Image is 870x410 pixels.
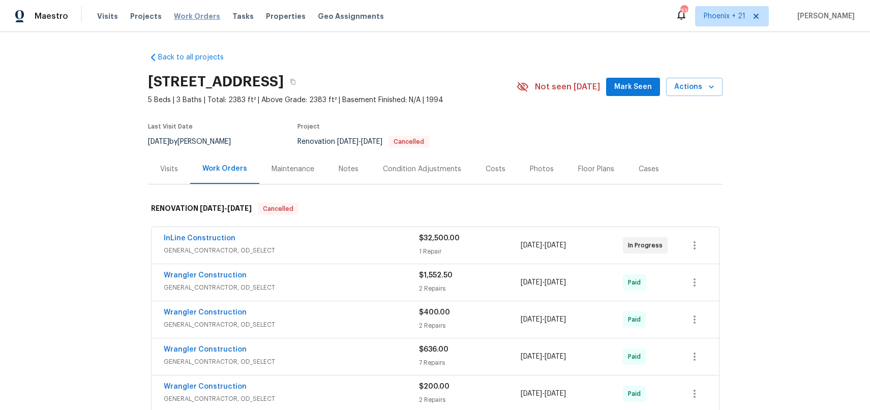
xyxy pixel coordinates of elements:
div: Costs [486,164,505,174]
span: - [521,240,566,250]
span: - [521,314,566,325]
div: Notes [339,164,358,174]
a: Back to all projects [148,52,246,62]
span: - [200,205,252,212]
span: Cancelled [259,204,297,214]
span: [DATE] [545,242,566,249]
span: Phoenix + 21 [704,11,745,21]
span: [DATE] [200,205,224,212]
a: Wrangler Construction [164,309,247,316]
div: 2 Repairs [419,321,521,331]
span: [DATE] [545,390,566,397]
span: 5 Beds | 3 Baths | Total: 2383 ft² | Above Grade: 2383 ft² | Basement Finished: N/A | 1994 [148,95,517,105]
span: GENERAL_CONTRACTOR, OD_SELECT [164,320,419,330]
div: 7 Repairs [419,358,521,368]
div: Condition Adjustments [383,164,461,174]
h2: [STREET_ADDRESS] [148,77,284,87]
span: [PERSON_NAME] [793,11,855,21]
span: [DATE] [521,316,542,323]
span: [DATE] [337,138,358,145]
span: [DATE] [521,279,542,286]
div: 2 Repairs [419,283,521,294]
span: [DATE] [545,353,566,360]
span: Paid [628,389,645,399]
button: Mark Seen [606,78,660,97]
span: Last Visit Date [148,123,193,130]
div: RENOVATION [DATE]-[DATE]Cancelled [148,193,723,225]
span: [DATE] [545,316,566,323]
span: Renovation [297,138,429,145]
div: 1 Repair [419,246,521,257]
span: Paid [628,277,645,288]
span: GENERAL_CONTRACTOR, OD_SELECT [164,245,419,256]
span: GENERAL_CONTRACTOR, OD_SELECT [164,394,419,404]
button: Copy Address [284,73,302,91]
span: GENERAL_CONTRACTOR, OD_SELECT [164,357,419,367]
div: Visits [160,164,178,174]
span: Paid [628,352,645,362]
h6: RENOVATION [151,203,252,215]
span: Not seen [DATE] [535,82,600,92]
button: Actions [666,78,723,97]
span: Project [297,123,320,130]
span: $1,552.50 [419,272,453,279]
span: $32,500.00 [419,235,460,242]
span: Geo Assignments [318,11,384,21]
span: [DATE] [361,138,382,145]
div: by [PERSON_NAME] [148,136,243,148]
div: Floor Plans [578,164,614,174]
a: Wrangler Construction [164,346,247,353]
span: $400.00 [419,309,450,316]
span: Projects [130,11,162,21]
span: - [521,277,566,288]
div: Maintenance [272,164,314,174]
span: $636.00 [419,346,448,353]
span: Maestro [35,11,68,21]
a: Wrangler Construction [164,272,247,279]
span: Cancelled [389,139,428,145]
span: Visits [97,11,118,21]
span: [DATE] [521,242,542,249]
span: [DATE] [521,390,542,397]
span: Work Orders [174,11,220,21]
span: Mark Seen [614,81,652,93]
span: - [337,138,382,145]
span: [DATE] [227,205,252,212]
span: Paid [628,314,645,325]
span: [DATE] [545,279,566,286]
span: - [521,352,566,362]
span: Actions [674,81,714,93]
span: $200.00 [419,383,449,390]
span: [DATE] [148,138,169,145]
span: Properties [266,11,306,21]
div: 2 Repairs [419,395,521,405]
div: 339 [680,6,687,16]
span: - [521,389,566,399]
span: [DATE] [521,353,542,360]
div: Cases [639,164,659,174]
div: Photos [530,164,554,174]
span: In Progress [628,240,667,250]
a: Wrangler Construction [164,383,247,390]
div: Work Orders [202,164,247,174]
span: GENERAL_CONTRACTOR, OD_SELECT [164,282,419,293]
a: InLine Construction [164,235,235,242]
span: Tasks [232,13,254,20]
